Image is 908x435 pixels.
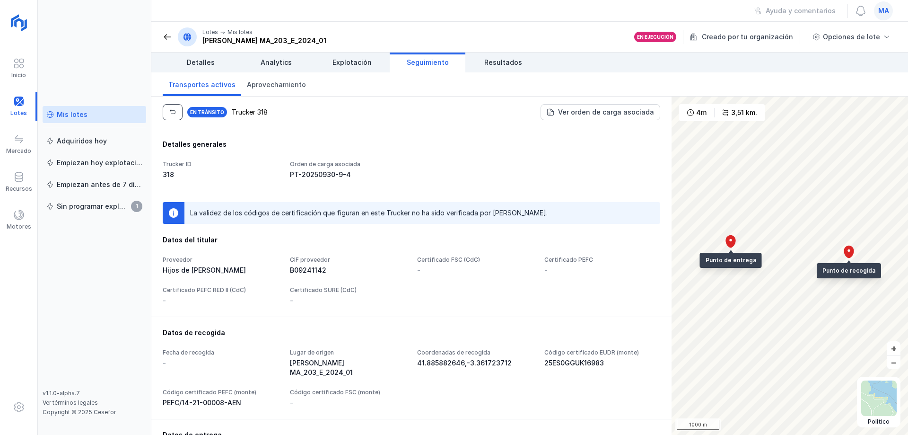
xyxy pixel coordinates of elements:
[7,11,31,35] img: logoRight.svg
[131,201,142,212] span: 1
[163,160,279,168] div: Trucker ID
[241,72,312,96] a: Aprovechamiento
[861,381,897,416] img: political.webp
[163,72,241,96] a: Transportes activos
[417,358,533,368] div: 41.885882646,-3.361723712
[290,398,293,408] div: -
[690,30,802,44] div: Creado por tu organización
[43,390,146,397] div: v1.1.0-alpha.7
[290,286,406,294] div: Certificado SURE (CdC)
[163,349,279,356] div: Fecha de recogida
[247,80,306,89] span: Aprovechamiento
[163,286,279,294] div: Certificado PEFC RED II (CdC)
[290,256,406,264] div: CIF proveedor
[163,170,279,179] div: 318
[637,34,673,40] div: En ejecución
[163,235,660,245] div: Datos del titular
[417,266,533,275] div: -
[57,180,142,189] div: Empiezan antes de 7 días
[290,296,406,305] div: -
[696,108,707,117] div: 4m
[544,349,660,356] div: Código certificado EUDR (monte)
[290,358,406,377] div: [PERSON_NAME] MA_203_E_2024_01
[748,3,842,19] button: Ayuda y comentarios
[390,53,465,72] a: Seguimiento
[332,58,372,67] span: Explotación
[314,53,390,72] a: Explotación
[163,358,279,368] div: -
[465,53,541,72] a: Resultados
[11,71,26,79] div: Inicio
[202,36,326,45] div: [PERSON_NAME] MA_203_E_2024_01
[407,58,449,67] span: Seguimiento
[417,256,533,264] div: Certificado FSC (CdC)
[887,341,900,355] button: +
[290,266,406,275] div: B09241142
[190,208,548,218] div: La validez de los códigos de certificación que figuran en este Trucker no ha sido verificada por ...
[417,349,533,356] div: Coordenadas de recogida
[163,266,279,275] div: Hijos de [PERSON_NAME]
[766,6,836,16] div: Ayuda y comentarios
[290,160,406,168] div: Orden de carga asociada
[43,154,146,171] a: Empiezan hoy explotación
[163,53,238,72] a: Detalles
[43,176,146,193] a: Empiezan antes de 7 días
[6,185,32,193] div: Recursos
[163,140,660,149] div: Detalles generales
[887,355,900,369] button: –
[43,106,146,123] a: Mis lotes
[558,107,654,117] div: Ver orden de carga asociada
[57,110,87,119] div: Mis lotes
[186,106,228,118] div: En tránsito
[484,58,522,67] span: Resultados
[544,256,660,264] div: Certificado PEFC
[163,256,279,264] div: Proveedor
[57,136,107,146] div: Adquiridos hoy
[290,170,406,179] div: PT-20250930-9-4
[202,28,218,36] div: Lotes
[541,104,660,120] button: Ver orden de carga asociada
[163,328,660,337] div: Datos de recogida
[57,202,128,211] div: Sin programar explotación
[43,198,146,215] a: Sin programar explotación1
[823,32,880,42] div: Opciones de lote
[290,389,406,396] div: Código certificado FSC (monte)
[544,266,660,275] div: -
[238,53,314,72] a: Analytics
[861,418,897,426] div: Político
[163,296,279,305] div: -
[232,107,268,117] div: Trucker 318
[43,133,146,150] a: Adquiridos hoy
[187,58,215,67] span: Detalles
[731,108,757,117] div: 3,51 km.
[163,389,279,396] div: Código certificado PEFC (monte)
[227,28,253,36] div: Mis lotes
[163,398,279,408] div: PEFC/14-21-00008-AEN
[168,80,236,89] span: Transportes activos
[6,147,31,155] div: Mercado
[57,158,142,168] div: Empiezan hoy explotación
[7,223,31,231] div: Motores
[261,58,292,67] span: Analytics
[544,358,660,368] div: 25ES0GGUK16983
[290,349,406,356] div: Lugar de origen
[43,399,98,406] a: Ver términos legales
[878,6,889,16] span: ma
[43,408,146,416] div: Copyright © 2025 Cesefor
